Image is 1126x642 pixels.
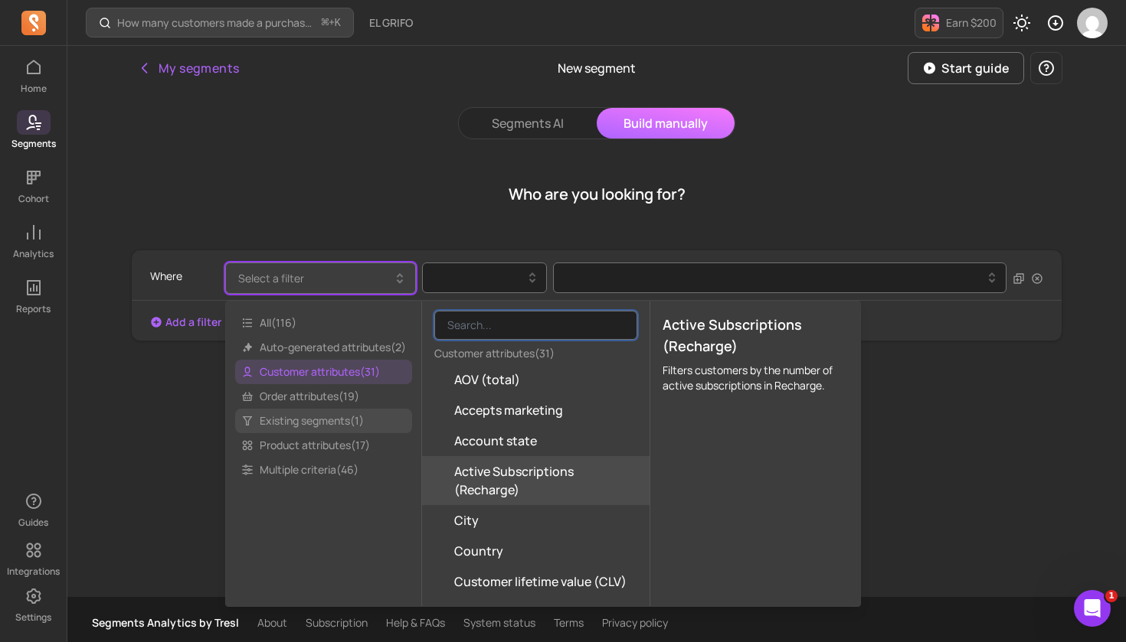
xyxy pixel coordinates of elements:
[459,108,597,139] button: Segments AI
[663,363,848,393] p: Filters customers by the number of active subscriptions in Recharge.
[7,565,60,578] p: Integrations
[1105,590,1118,602] span: 1
[321,14,329,33] kbd: ⌘
[422,364,650,395] button: AOV (total)
[16,303,51,315] p: Reports
[946,15,997,31] p: Earn $200
[257,615,287,631] a: About
[92,615,239,631] p: Segments Analytics by Tresl
[369,15,413,31] span: EL GRIFO
[422,425,650,456] button: Account state
[131,444,1062,462] p: Got questions?
[454,572,627,591] span: Customer lifetime value (CLV)
[915,8,1003,38] button: Earn $200
[422,597,650,627] button: Customer name
[322,15,341,31] span: +
[1007,8,1037,38] button: Toggle dark mode
[602,615,668,631] a: Privacy policy
[235,335,412,360] span: Auto-generated attributes ( 2 )
[509,184,686,205] h1: Who are you looking for?
[21,83,47,95] p: Home
[434,311,637,340] input: Search...
[454,432,537,450] span: Account state
[235,311,412,335] span: All ( 116 )
[463,615,535,631] a: System status
[454,511,479,530] span: City
[422,456,650,505] button: Active Subscriptions (Recharge)
[306,615,368,631] a: Subscription
[235,384,412,409] span: Order attributes ( 19 )
[235,458,412,482] span: Multiple criteria ( 46 )
[422,505,650,536] button: City
[554,615,584,631] a: Terms
[238,271,304,285] span: Select a filter
[422,536,650,566] button: Country
[454,542,503,560] span: Country
[235,360,412,384] span: Customer attributes ( 31 )
[335,17,341,29] kbd: K
[225,262,416,294] button: Select a filter
[422,395,650,425] button: Accepts marketing
[13,248,54,260] p: Analytics
[597,108,735,139] button: Build manually
[360,9,422,37] button: EL GRIFO
[15,611,51,624] p: Settings
[454,401,563,419] span: Accepts marketing
[17,486,51,532] button: Guides
[150,262,182,290] p: Where
[941,59,1010,77] p: Start guide
[663,314,848,357] p: Active Subscriptions (Recharge)
[558,59,636,77] p: New segment
[86,8,354,37] button: How many customers made a purchase in the last 30/60/90 days?⌘+K
[1074,590,1111,627] iframe: Intercom live chat
[454,462,637,499] span: Active Subscriptions (Recharge)
[11,138,56,150] p: Segments
[422,343,650,364] p: Customer attributes ( 31 )
[1077,8,1108,38] img: avatar
[18,517,48,529] p: Guides
[18,193,49,205] p: Cohort
[131,53,245,83] button: My segments
[422,566,650,597] button: Customer lifetime value (CLV)
[908,52,1024,84] button: Start guide
[150,314,221,330] button: Add a filter
[117,15,316,31] p: How many customers made a purchase in the last 30/60/90 days?
[235,433,412,458] span: Product attributes ( 17 )
[386,615,445,631] a: Help & FAQs
[235,409,412,433] span: Existing segments ( 1 )
[454,370,520,389] span: AOV (total)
